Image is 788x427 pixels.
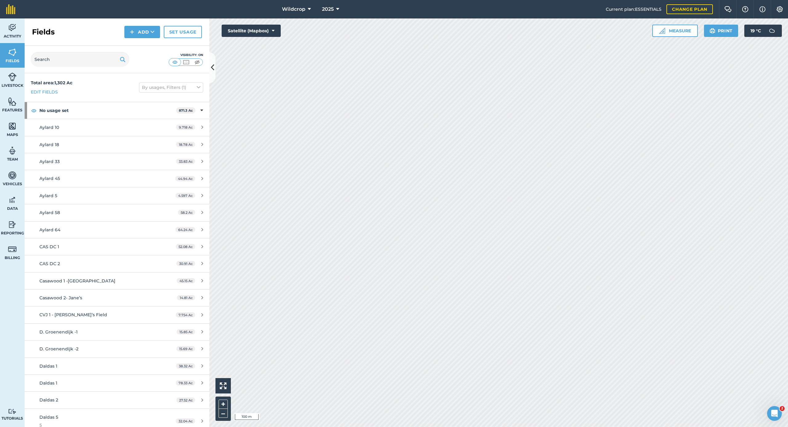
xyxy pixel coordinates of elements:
[197,2,208,14] div: Close
[176,380,195,385] span: 78.33 Ac
[780,406,785,411] span: 2
[710,27,715,34] img: svg+xml;base64,PHN2ZyB4bWxucz0iaHR0cDovL3d3dy53My5vcmcvMjAwMC9zdmciIHdpZHRoPSIxOSIgaGVpZ2h0PSIyNC...
[31,80,72,86] strong: Total area : 1,302 Ac
[219,409,228,418] button: –
[39,397,58,403] span: Daldas 2
[25,136,209,153] a: Aylard 1818.78 Ac
[175,176,195,181] span: 44.94 Ac
[220,382,227,389] img: Four arrows, one pointing top left, one top right, one bottom right and the last bottom left
[124,26,160,38] button: Add
[8,220,17,229] img: svg+xml;base64,PD94bWwgdmVyc2lvbj0iMS4wIiBlbmNvZGluZz0idXRmLTgiPz4KPCEtLSBHZW5lcmF0b3I6IEFkb2JlIE...
[179,108,193,113] strong: 871.3 Ac
[39,295,82,301] span: Casawood 2- Jane’s
[25,221,209,238] a: Aylard 6464.24 Ac
[25,170,209,187] a: Aylard 4544.94 Ac
[39,159,60,164] span: Aylard 33
[39,414,58,420] span: Daldas 5
[39,329,78,335] span: D. Groenendijk -1
[182,59,190,65] img: svg+xml;base64,PHN2ZyB4bWxucz0iaHR0cDovL3d3dy53My5vcmcvMjAwMC9zdmciIHdpZHRoPSI1MCIgaGVpZ2h0PSI0MC...
[25,324,209,340] a: D. Groenendijk -115.85 Ac
[31,89,58,95] a: Edit fields
[8,171,17,180] img: svg+xml;base64,PD94bWwgdmVyc2lvbj0iMS4wIiBlbmNvZGluZz0idXRmLTgiPz4KPCEtLSBHZW5lcmF0b3I6IEFkb2JlIE...
[222,25,281,37] button: Satellite (Mapbox)
[39,380,57,386] span: Daldas 1
[25,102,209,119] div: No usage set871.3 Ac
[39,244,59,249] span: CAS DC 1
[39,227,60,233] span: Aylard 64
[742,6,749,12] img: A question mark icon
[171,59,179,65] img: svg+xml;base64,PHN2ZyB4bWxucz0iaHR0cDovL3d3dy53My5vcmcvMjAwMC9zdmciIHdpZHRoPSI1MCIgaGVpZ2h0PSI0MC...
[8,195,17,205] img: svg+xml;base64,PD94bWwgdmVyc2lvbj0iMS4wIiBlbmNvZGluZz0idXRmLTgiPz4KPCEtLSBHZW5lcmF0b3I6IEFkb2JlIE...
[176,363,195,369] span: 38.32 Ac
[164,26,202,38] a: Set usage
[25,119,209,136] a: Aylard 109.718 Ac
[25,306,209,323] a: CVJ 1 - [PERSON_NAME]’s Field7.754 Ac
[282,6,305,13] span: Wildcrop
[176,261,195,266] span: 30.91 Ac
[25,153,209,170] a: Aylard 3333.83 Ac
[6,4,15,14] img: fieldmargin Logo
[39,142,59,147] span: Aylard 18
[169,53,203,58] div: Visibility: On
[176,159,195,164] span: 33.83 Ac
[767,406,782,421] iframe: Intercom live chat
[8,146,17,155] img: svg+xml;base64,PD94bWwgdmVyc2lvbj0iMS4wIiBlbmNvZGluZz0idXRmLTgiPz4KPCEtLSBHZW5lcmF0b3I6IEFkb2JlIE...
[39,312,107,317] span: CVJ 1 - [PERSON_NAME]’s Field
[176,346,195,351] span: 15.69 Ac
[666,4,713,14] a: Change plan
[176,418,195,424] span: 32.04 Ac
[8,122,17,131] img: svg+xml;base64,PHN2ZyB4bWxucz0iaHR0cDovL3d3dy53My5vcmcvMjAwMC9zdmciIHdpZHRoPSI1NiIgaGVpZ2h0PSI2MC...
[32,27,55,37] h2: Fields
[176,397,195,403] span: 27.52 Ac
[322,6,334,13] span: 2025
[39,363,57,369] span: Daldas 1
[25,375,209,391] a: Daldas 178.33 Ac
[31,52,129,67] input: Search
[25,358,209,374] a: Daldas 138.32 Ac
[8,245,17,254] img: svg+xml;base64,PD94bWwgdmVyc2lvbj0iMS4wIiBlbmNvZGluZz0idXRmLTgiPz4KPCEtLSBHZW5lcmF0b3I6IEFkb2JlIE...
[177,278,195,283] span: 45.15 Ac
[25,255,209,272] a: CAS DC 230.91 Ac
[8,97,17,106] img: svg+xml;base64,PHN2ZyB4bWxucz0iaHR0cDovL3d3dy53My5vcmcvMjAwMC9zdmciIHdpZHRoPSI1NiIgaGVpZ2h0PSI2MC...
[606,6,661,13] span: Current plan : ESSENTIALS
[39,102,176,119] strong: No usage set
[759,6,766,13] img: svg+xml;base64,PHN2ZyB4bWxucz0iaHR0cDovL3d3dy53My5vcmcvMjAwMC9zdmciIHdpZHRoPSIxNyIgaGVpZ2h0PSIxNy...
[8,23,17,32] img: svg+xml;base64,PD94bWwgdmVyc2lvbj0iMS4wIiBlbmNvZGluZz0idXRmLTgiPz4KPCEtLSBHZW5lcmF0b3I6IEFkb2JlIE...
[139,82,203,92] button: By usages, Filters (1)
[185,2,197,14] button: Collapse window
[659,28,665,34] img: Ruler icon
[25,187,209,204] a: Aylard 54.597 Ac
[25,273,209,289] a: Casawood 1 -[GEOGRAPHIC_DATA]45.15 Ac
[176,312,195,317] span: 7.754 Ac
[25,392,209,408] a: Daldas 227.52 Ac
[4,2,16,14] button: go back
[704,25,738,37] button: Print
[176,142,195,147] span: 18.78 Ac
[39,278,115,284] span: Casawood 1 -[GEOGRAPHIC_DATA]
[8,72,17,82] img: svg+xml;base64,PD94bWwgdmVyc2lvbj0iMS4wIiBlbmNvZGluZz0idXRmLTgiPz4KPCEtLSBHZW5lcmF0b3I6IEFkb2JlIE...
[120,56,126,63] img: svg+xml;base64,PHN2ZyB4bWxucz0iaHR0cDovL3d3dy53My5vcmcvMjAwMC9zdmciIHdpZHRoPSIxOSIgaGVpZ2h0PSIyNC...
[25,204,209,221] a: Aylard 5858.2 Ac
[39,346,78,352] span: D. Groenendijk -2
[130,28,134,36] img: svg+xml;base64,PHN2ZyB4bWxucz0iaHR0cDovL3d3dy53My5vcmcvMjAwMC9zdmciIHdpZHRoPSIxNCIgaGVpZ2h0PSIyNC...
[177,295,195,300] span: 14.81 Ac
[744,25,782,37] button: 19 °C
[25,341,209,357] a: D. Groenendijk -215.69 Ac
[766,25,778,37] img: svg+xml;base64,PD94bWwgdmVyc2lvbj0iMS4wIiBlbmNvZGluZz0idXRmLTgiPz4KPCEtLSBHZW5lcmF0b3I6IEFkb2JlIE...
[776,6,783,12] img: A cog icon
[39,193,57,198] span: Aylard 5
[8,409,17,414] img: svg+xml;base64,PD94bWwgdmVyc2lvbj0iMS4wIiBlbmNvZGluZz0idXRmLTgiPz4KPCEtLSBHZW5lcmF0b3I6IEFkb2JlIE...
[652,25,698,37] button: Measure
[176,244,195,249] span: 52.08 Ac
[219,400,228,409] button: +
[177,329,195,334] span: 15.85 Ac
[724,6,732,12] img: Two speech bubbles overlapping with the left bubble in the forefront
[750,25,761,37] span: 19 ° C
[175,193,195,198] span: 4.597 Ac
[176,125,195,130] span: 9.718 Ac
[25,238,209,255] a: CAS DC 152.08 Ac
[31,107,37,114] img: svg+xml;base64,PHN2ZyB4bWxucz0iaHR0cDovL3d3dy53My5vcmcvMjAwMC9zdmciIHdpZHRoPSIxOCIgaGVpZ2h0PSIyNC...
[193,59,201,65] img: svg+xml;base64,PHN2ZyB4bWxucz0iaHR0cDovL3d3dy53My5vcmcvMjAwMC9zdmciIHdpZHRoPSI1MCIgaGVpZ2h0PSI0MC...
[8,48,17,57] img: svg+xml;base64,PHN2ZyB4bWxucz0iaHR0cDovL3d3dy53My5vcmcvMjAwMC9zdmciIHdpZHRoPSI1NiIgaGVpZ2h0PSI2MC...
[39,210,60,215] span: Aylard 58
